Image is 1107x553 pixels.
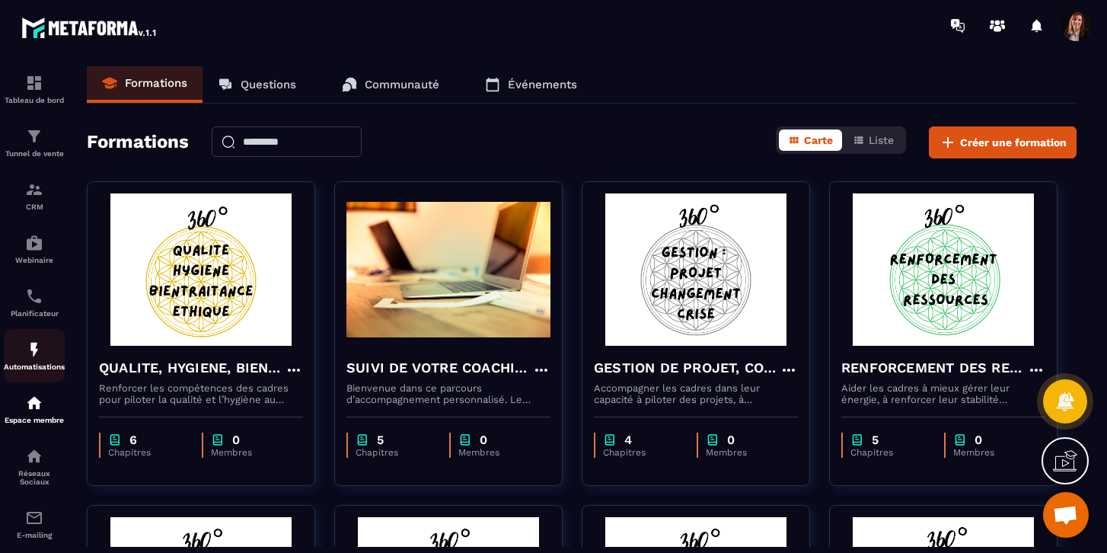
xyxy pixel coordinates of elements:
[4,363,65,371] p: Automatisations
[4,222,65,276] a: automationsautomationsWebinaire
[594,382,798,405] p: Accompagner les cadres dans leur capacité à piloter des projets, à embarquer les équipes dans le ...
[125,76,187,90] p: Formations
[975,433,982,447] p: 0
[346,357,532,379] h4: SUIVI DE VOTRE COACHING
[4,276,65,329] a: schedulerschedulerPlanificateur
[4,416,65,424] p: Espace membre
[1043,492,1089,538] a: Ouvrir le chat
[4,531,65,539] p: E-mailing
[334,181,582,505] a: formation-backgroundSUIVI DE VOTRE COACHINGBienvenue dans ce parcours d’accompagnement personnali...
[327,66,455,103] a: Communauté
[727,433,735,447] p: 0
[470,66,592,103] a: Événements
[706,447,783,458] p: Membres
[346,193,550,346] img: formation-background
[4,497,65,551] a: emailemailE-mailing
[804,134,833,146] span: Carte
[203,66,311,103] a: Questions
[4,256,65,264] p: Webinaire
[829,181,1077,505] a: formation-backgroundRENFORCEMENT DES RESSOURCESAider les cadres à mieux gérer leur énergie, à ren...
[594,357,780,379] h4: GESTION DE PROJET, CONDUITE DU CHANGEMENT ET GESTION DE CRISE
[241,78,296,91] p: Questions
[4,96,65,104] p: Tableau de bord
[624,433,632,447] p: 4
[99,193,303,346] img: formation-background
[960,135,1067,150] span: Créer une formation
[25,287,43,305] img: scheduler
[872,433,879,447] p: 5
[582,181,829,505] a: formation-backgroundGESTION DE PROJET, CONDUITE DU CHANGEMENT ET GESTION DE CRISEAccompagner les ...
[108,447,187,458] p: Chapitres
[480,433,487,447] p: 0
[25,509,43,527] img: email
[99,382,303,405] p: Renforcer les compétences des cadres pour piloter la qualité et l’hygiène au quotidien, tout en i...
[346,382,550,405] p: Bienvenue dans ce parcours d’accompagnement personnalisé. Le coaching que vous commencez aujourd’...
[779,129,842,151] button: Carte
[377,433,384,447] p: 5
[4,469,65,486] p: Réseaux Sociaux
[356,447,434,458] p: Chapitres
[108,433,122,447] img: chapter
[841,382,1045,405] p: Aider les cadres à mieux gérer leur énergie, à renforcer leur stabilité intérieure et à cultiver ...
[4,149,65,158] p: Tunnel de vente
[87,181,334,505] a: formation-backgroundQUALITE, HYGIENE, BIENTRAITANCE ET ETHIQUERenforcer les compétences des cadre...
[25,447,43,465] img: social-network
[458,447,535,458] p: Membres
[603,433,617,447] img: chapter
[4,203,65,211] p: CRM
[25,127,43,145] img: formation
[25,234,43,252] img: automations
[87,126,189,158] h2: Formations
[25,394,43,412] img: automations
[4,329,65,382] a: automationsautomationsAutomatisations
[365,78,439,91] p: Communauté
[87,66,203,103] a: Formations
[953,447,1030,458] p: Membres
[232,433,240,447] p: 0
[4,62,65,116] a: formationformationTableau de bord
[841,357,1027,379] h4: RENFORCEMENT DES RESSOURCES
[869,134,894,146] span: Liste
[850,433,864,447] img: chapter
[4,116,65,169] a: formationformationTunnel de vente
[4,309,65,318] p: Planificateur
[129,433,137,447] p: 6
[929,126,1077,158] button: Créer une formation
[21,14,158,41] img: logo
[841,193,1045,346] img: formation-background
[594,193,798,346] img: formation-background
[4,436,65,497] a: social-networksocial-networkRéseaux Sociaux
[356,433,369,447] img: chapter
[850,447,929,458] p: Chapitres
[458,433,472,447] img: chapter
[211,433,225,447] img: chapter
[25,74,43,92] img: formation
[211,447,288,458] p: Membres
[4,169,65,222] a: formationformationCRM
[844,129,903,151] button: Liste
[25,340,43,359] img: automations
[953,433,967,447] img: chapter
[603,447,681,458] p: Chapitres
[4,382,65,436] a: automationsautomationsEspace membre
[25,181,43,199] img: formation
[99,357,285,379] h4: QUALITE, HYGIENE, BIENTRAITANCE ET ETHIQUE
[706,433,719,447] img: chapter
[508,78,577,91] p: Événements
